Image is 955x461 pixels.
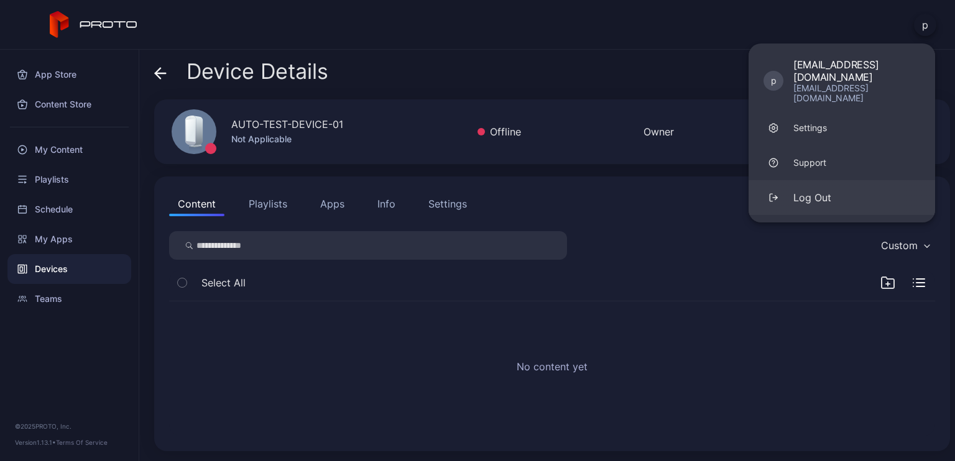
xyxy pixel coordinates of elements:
[169,191,224,216] button: Content
[7,284,131,314] a: Teams
[7,254,131,284] a: Devices
[749,145,935,180] a: Support
[644,124,674,139] div: Owner
[56,439,108,446] a: Terms Of Service
[881,239,918,252] div: Custom
[201,275,246,290] span: Select All
[15,421,124,431] div: © 2025 PROTO, Inc.
[749,111,935,145] a: Settings
[7,135,131,165] a: My Content
[7,89,131,119] a: Content Store
[311,191,353,216] button: Apps
[7,60,131,89] a: App Store
[7,165,131,194] a: Playlists
[240,191,296,216] button: Playlists
[477,124,521,139] div: Offline
[7,194,131,224] a: Schedule
[7,224,131,254] a: My Apps
[793,58,920,83] div: [EMAIL_ADDRESS][DOMAIN_NAME]
[231,117,343,132] div: AUTO-TEST-DEVICE-01
[15,439,56,446] span: Version 1.13.1 •
[875,231,935,260] button: Custom
[793,122,827,134] div: Settings
[420,191,476,216] button: Settings
[517,359,588,374] h2: No content yet
[749,51,935,111] a: p[EMAIL_ADDRESS][DOMAIN_NAME][EMAIL_ADDRESS][DOMAIN_NAME]
[793,190,831,205] div: Log Out
[187,60,328,83] span: Device Details
[749,180,935,215] button: Log Out
[377,196,395,211] div: Info
[369,191,404,216] button: Info
[914,14,936,36] button: p
[793,83,920,103] div: [EMAIL_ADDRESS][DOMAIN_NAME]
[764,71,783,91] div: p
[231,132,343,147] div: Not Applicable
[428,196,467,211] div: Settings
[793,157,826,169] div: Support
